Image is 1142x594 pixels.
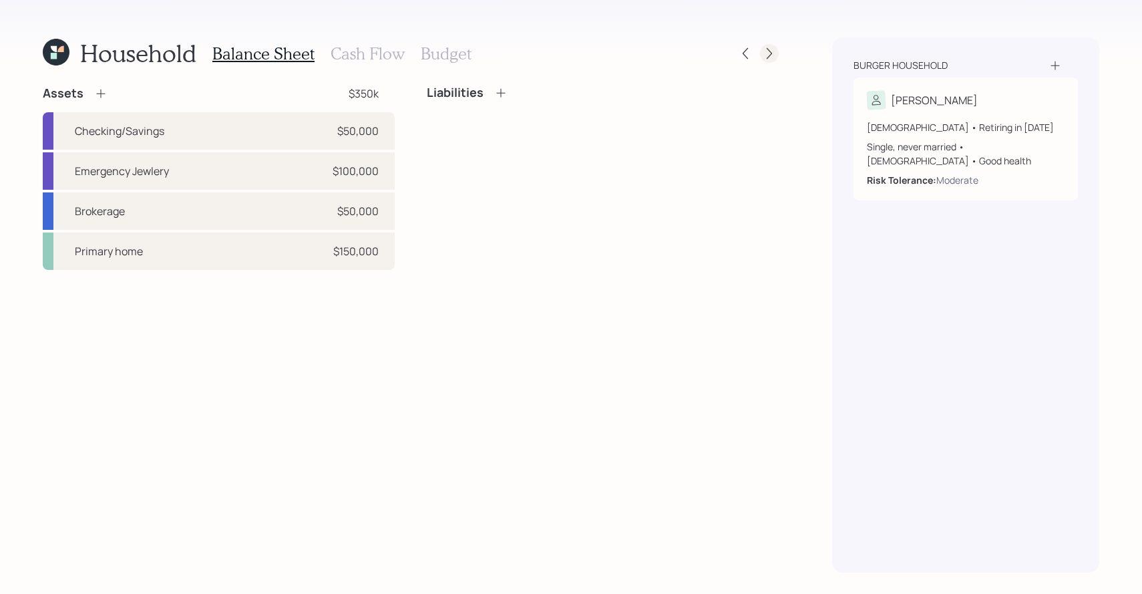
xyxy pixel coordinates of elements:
[333,163,379,179] div: $100,000
[337,123,379,139] div: $50,000
[80,39,196,67] h1: Household
[427,86,484,100] h4: Liabilities
[75,163,169,179] div: Emergency Jewlery
[891,92,978,108] div: [PERSON_NAME]
[853,59,948,72] div: Burger household
[867,120,1065,134] div: [DEMOGRAPHIC_DATA] • Retiring in [DATE]
[936,173,978,187] div: Moderate
[867,174,936,186] b: Risk Tolerance:
[331,44,405,63] h3: Cash Flow
[75,203,125,219] div: Brokerage
[75,123,164,139] div: Checking/Savings
[212,44,315,63] h3: Balance Sheet
[349,86,379,102] div: $350k
[333,243,379,259] div: $150,000
[43,86,83,101] h4: Assets
[421,44,471,63] h3: Budget
[337,203,379,219] div: $50,000
[867,140,1065,168] div: Single, never married • [DEMOGRAPHIC_DATA] • Good health
[75,243,143,259] div: Primary home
